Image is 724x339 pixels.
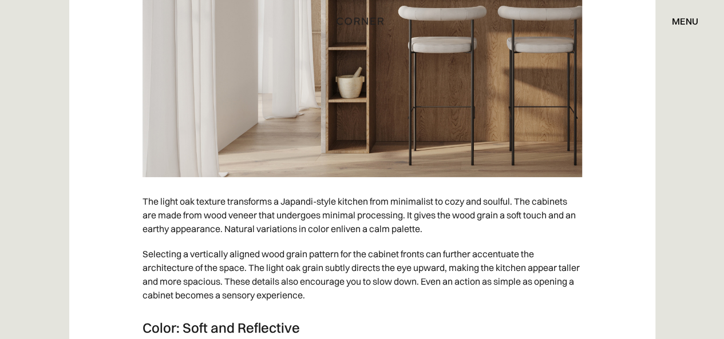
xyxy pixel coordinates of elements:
[672,17,698,26] div: menu
[337,14,387,29] a: home
[143,241,582,308] p: Selecting a vertically aligned wood grain pattern for the cabinet fronts can further accentuate t...
[143,189,582,241] p: The light oak texture transforms a Japandi-style kitchen from minimalist to cozy and soulful. The...
[660,11,698,31] div: menu
[143,319,582,336] h3: Color: Soft and Reflective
